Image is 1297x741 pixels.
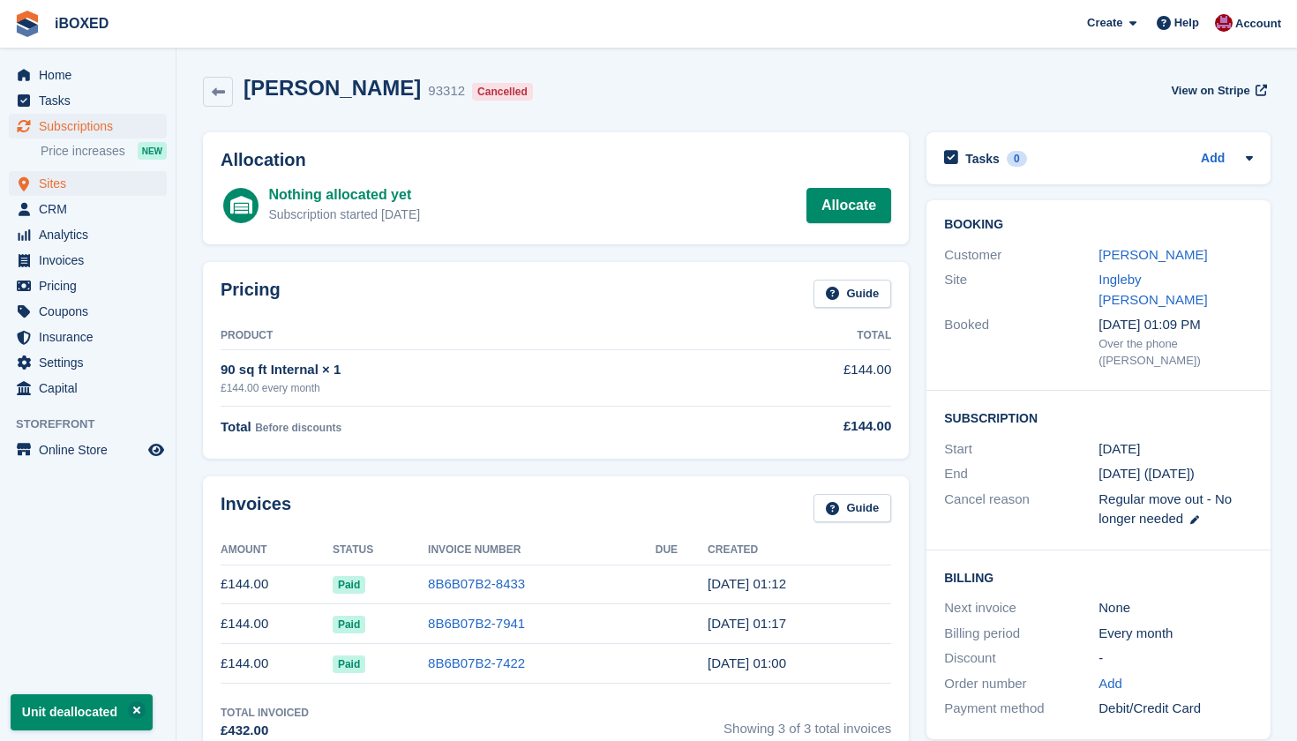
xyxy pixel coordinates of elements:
[48,9,116,38] a: iBOXED
[221,322,701,350] th: Product
[428,576,525,591] a: 8B6B07B2-8433
[944,270,1098,310] div: Site
[39,299,145,324] span: Coupons
[39,114,145,138] span: Subscriptions
[944,699,1098,719] div: Payment method
[944,568,1253,586] h2: Billing
[9,325,167,349] a: menu
[944,408,1253,426] h2: Subscription
[9,350,167,375] a: menu
[221,419,251,434] span: Total
[39,325,145,349] span: Insurance
[472,83,533,101] div: Cancelled
[1098,315,1253,335] div: [DATE] 01:09 PM
[221,536,333,565] th: Amount
[708,616,786,631] time: 2025-08-01 00:17:53 UTC
[39,376,145,400] span: Capital
[9,376,167,400] a: menu
[221,604,333,644] td: £144.00
[39,350,145,375] span: Settings
[9,171,167,196] a: menu
[1201,149,1225,169] a: Add
[221,380,701,396] div: £144.00 every month
[428,655,525,670] a: 8B6B07B2-7422
[1174,14,1199,32] span: Help
[146,439,167,460] a: Preview store
[806,188,891,223] a: Allocate
[944,648,1098,669] div: Discount
[221,644,333,684] td: £144.00
[221,565,333,604] td: £144.00
[428,536,656,565] th: Invoice Number
[221,280,281,309] h2: Pricing
[9,299,167,324] a: menu
[1087,14,1122,32] span: Create
[39,171,145,196] span: Sites
[39,273,145,298] span: Pricing
[701,416,891,437] div: £144.00
[708,655,786,670] time: 2025-07-01 00:00:54 UTC
[1171,82,1249,100] span: View on Stripe
[1164,76,1271,105] a: View on Stripe
[9,222,167,247] a: menu
[428,616,525,631] a: 8B6B07B2-7941
[944,674,1098,694] div: Order number
[701,322,891,350] th: Total
[1098,272,1207,307] a: Ingleby [PERSON_NAME]
[39,438,145,462] span: Online Store
[1098,466,1195,481] span: [DATE] ([DATE])
[333,616,365,633] span: Paid
[9,197,167,221] a: menu
[1098,648,1253,669] div: -
[39,222,145,247] span: Analytics
[333,536,428,565] th: Status
[9,63,167,87] a: menu
[944,490,1098,529] div: Cancel reason
[944,245,1098,266] div: Customer
[41,143,125,160] span: Price increases
[221,705,309,721] div: Total Invoiced
[255,422,341,434] span: Before discounts
[1098,624,1253,644] div: Every month
[244,76,421,100] h2: [PERSON_NAME]
[965,151,1000,167] h2: Tasks
[944,464,1098,484] div: End
[268,184,420,206] div: Nothing allocated yet
[9,273,167,298] a: menu
[268,206,420,224] div: Subscription started [DATE]
[813,280,891,309] a: Guide
[708,536,891,565] th: Created
[138,142,167,160] div: NEW
[221,721,309,741] div: £432.00
[221,150,891,170] h2: Allocation
[1098,439,1140,460] time: 2025-07-01 00:00:00 UTC
[1098,598,1253,618] div: None
[1098,247,1207,262] a: [PERSON_NAME]
[221,494,291,523] h2: Invoices
[39,88,145,113] span: Tasks
[944,624,1098,644] div: Billing period
[333,576,365,594] span: Paid
[813,494,891,523] a: Guide
[9,88,167,113] a: menu
[39,63,145,87] span: Home
[708,576,786,591] time: 2025-09-01 00:12:59 UTC
[428,81,465,101] div: 93312
[944,439,1098,460] div: Start
[723,705,891,741] span: Showing 3 of 3 total invoices
[9,114,167,138] a: menu
[9,438,167,462] a: menu
[39,197,145,221] span: CRM
[39,248,145,273] span: Invoices
[11,694,153,730] p: Unit deallocated
[221,360,701,380] div: 90 sq ft Internal × 1
[1235,15,1281,33] span: Account
[16,415,176,433] span: Storefront
[1098,335,1253,370] div: Over the phone ([PERSON_NAME])
[1098,674,1122,694] a: Add
[9,248,167,273] a: menu
[944,218,1253,232] h2: Booking
[656,536,708,565] th: Due
[944,315,1098,370] div: Booked
[333,655,365,673] span: Paid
